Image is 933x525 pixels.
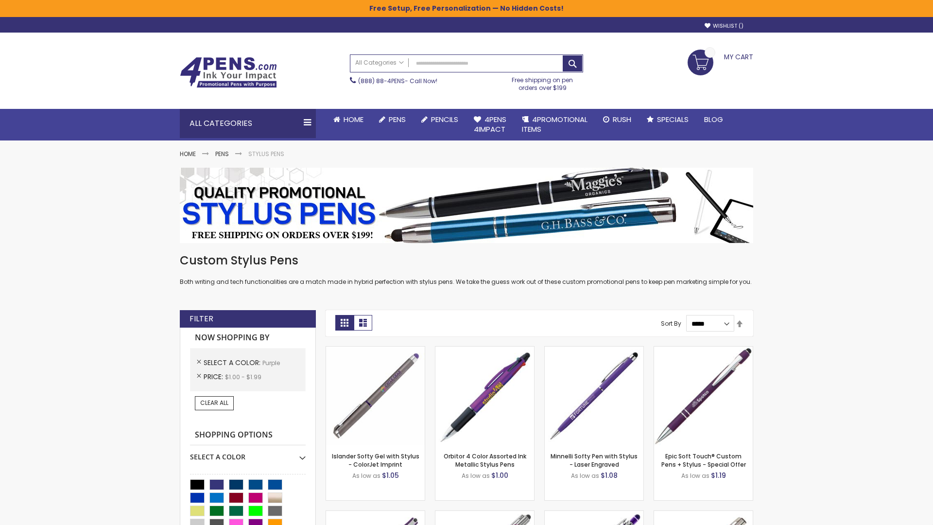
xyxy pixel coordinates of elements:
[344,114,363,124] span: Home
[545,510,643,519] a: Phoenix Softy with Stylus Pen - Laser-Purple
[190,445,306,462] div: Select A Color
[414,109,466,130] a: Pencils
[382,471,399,480] span: $1.05
[595,109,639,130] a: Rush
[180,57,277,88] img: 4Pens Custom Pens and Promotional Products
[522,114,587,134] span: 4PROMOTIONAL ITEMS
[355,59,404,67] span: All Categories
[431,114,458,124] span: Pencils
[358,77,405,85] a: (888) 88-4PENS
[466,109,514,140] a: 4Pens4impact
[332,452,419,468] a: Islander Softy Gel with Stylus - ColorJet Imprint
[190,425,306,446] strong: Shopping Options
[358,77,437,85] span: - Call Now!
[661,452,746,468] a: Epic Soft Touch® Custom Pens + Stylus - Special Offer
[654,346,753,354] a: 4P-MS8B-Purple
[444,452,526,468] a: Orbitor 4 Color Assorted Ink Metallic Stylus Pens
[326,510,425,519] a: Avendale Velvet Touch Stylus Gel Pen-Purple
[225,373,261,381] span: $1.00 - $1.99
[657,114,689,124] span: Specials
[180,168,753,243] img: Stylus Pens
[711,471,726,480] span: $1.19
[371,109,414,130] a: Pens
[180,253,753,286] div: Both writing and tech functionalities are a match made in hybrid perfection with stylus pens. We ...
[613,114,631,124] span: Rush
[551,452,638,468] a: Minnelli Softy Pen with Stylus - Laser Engraved
[545,347,643,445] img: Minnelli Softy Pen with Stylus - Laser Engraved-Purple
[661,319,681,328] label: Sort By
[190,328,306,348] strong: Now Shopping by
[435,510,534,519] a: Tres-Chic with Stylus Metal Pen - Standard Laser-Purple
[514,109,595,140] a: 4PROMOTIONALITEMS
[696,109,731,130] a: Blog
[571,472,599,480] span: As low as
[180,253,753,268] h1: Custom Stylus Pens
[326,347,425,445] img: Islander Softy Gel with Stylus - ColorJet Imprint-Purple
[639,109,696,130] a: Specials
[248,150,284,158] strong: Stylus Pens
[462,472,490,480] span: As low as
[180,150,196,158] a: Home
[654,510,753,519] a: Tres-Chic Touch Pen - Standard Laser-Purple
[326,346,425,354] a: Islander Softy Gel with Stylus - ColorJet Imprint-Purple
[601,471,618,480] span: $1.08
[491,471,508,480] span: $1.00
[352,472,380,480] span: As low as
[681,472,709,480] span: As low as
[195,396,234,410] a: Clear All
[545,346,643,354] a: Minnelli Softy Pen with Stylus - Laser Engraved-Purple
[180,109,316,138] div: All Categories
[435,346,534,354] a: Orbitor 4 Color Assorted Ink Metallic Stylus Pens-Purple
[335,315,354,331] strong: Grid
[435,347,534,445] img: Orbitor 4 Color Assorted Ink Metallic Stylus Pens-Purple
[502,72,584,92] div: Free shipping on pen orders over $199
[474,114,506,134] span: 4Pens 4impact
[326,109,371,130] a: Home
[704,114,723,124] span: Blog
[350,55,409,71] a: All Categories
[204,358,262,367] span: Select A Color
[200,399,228,407] span: Clear All
[654,347,753,445] img: 4P-MS8B-Purple
[705,22,743,30] a: Wishlist
[204,372,225,382] span: Price
[389,114,406,124] span: Pens
[215,150,229,158] a: Pens
[262,359,280,367] span: Purple
[190,314,213,324] strong: Filter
